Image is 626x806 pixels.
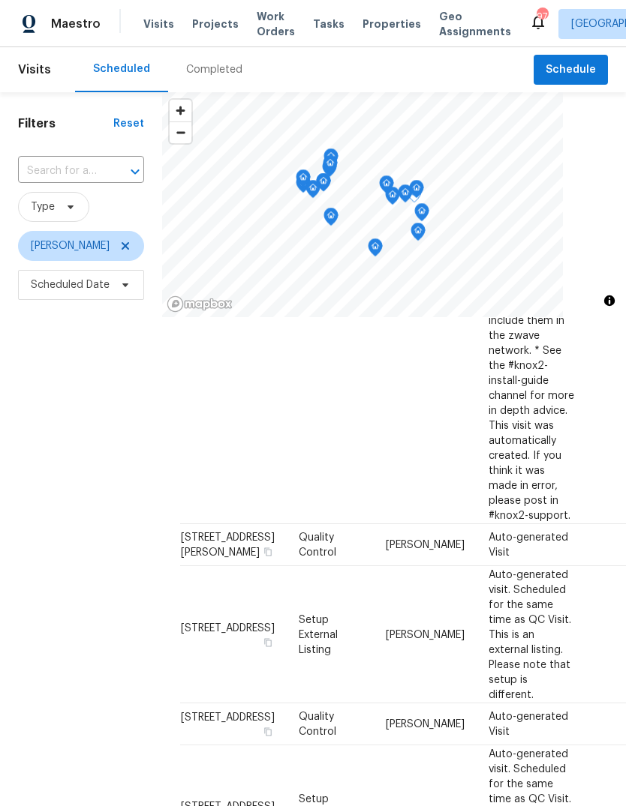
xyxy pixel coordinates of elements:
[414,203,429,226] div: Map marker
[261,545,275,559] button: Copy Address
[600,292,618,310] button: Toggle attribution
[299,532,336,558] span: Quality Control
[181,712,275,723] span: [STREET_ADDRESS]
[31,238,110,253] span: [PERSON_NAME]
[186,62,242,77] div: Completed
[31,277,110,292] span: Scheduled Date
[386,719,465,730] span: [PERSON_NAME]
[305,180,321,203] div: Map marker
[51,16,101,31] span: Maestro
[299,712,336,737] span: Quality Control
[323,155,338,178] div: Map marker
[18,116,113,131] h1: Filters
[363,16,421,31] span: Properties
[368,238,383,262] div: Map marker
[18,53,51,86] span: Visits
[379,175,394,199] div: Map marker
[316,173,331,196] div: Map marker
[386,540,465,550] span: [PERSON_NAME]
[125,161,146,182] button: Open
[605,292,614,309] span: Toggle attribution
[192,16,239,31] span: Projects
[93,61,150,76] div: Scheduled
[324,148,339,172] div: Map marker
[170,100,191,121] button: Zoom in
[167,295,233,313] a: Mapbox homepage
[398,184,413,208] div: Map marker
[261,725,275,739] button: Copy Address
[113,116,144,131] div: Reset
[261,635,275,649] button: Copy Address
[162,92,563,317] canvas: Map
[31,199,55,214] span: Type
[170,121,191,143] button: Zoom out
[489,712,568,737] span: Auto-generated Visit
[296,169,311,193] div: Map marker
[181,622,275,633] span: [STREET_ADDRESS]
[489,532,568,558] span: Auto-generated Visit
[386,629,465,640] span: [PERSON_NAME]
[409,180,424,203] div: Map marker
[143,16,174,31] span: Visits
[439,9,511,39] span: Geo Assignments
[322,159,337,182] div: Map marker
[257,9,295,39] span: Work Orders
[299,614,338,655] span: Setup External Listing
[18,160,102,183] input: Search for an address...
[537,9,547,24] div: 97
[546,61,596,79] span: Schedule
[411,223,426,246] div: Map marker
[385,187,400,210] div: Map marker
[181,532,275,558] span: [STREET_ADDRESS][PERSON_NAME]
[534,55,608,85] button: Schedule
[324,208,339,231] div: Map marker
[313,19,345,29] span: Tasks
[489,569,571,700] span: Auto-generated visit. Scheduled for the same time as QC Visit. This is an external listing. Pleas...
